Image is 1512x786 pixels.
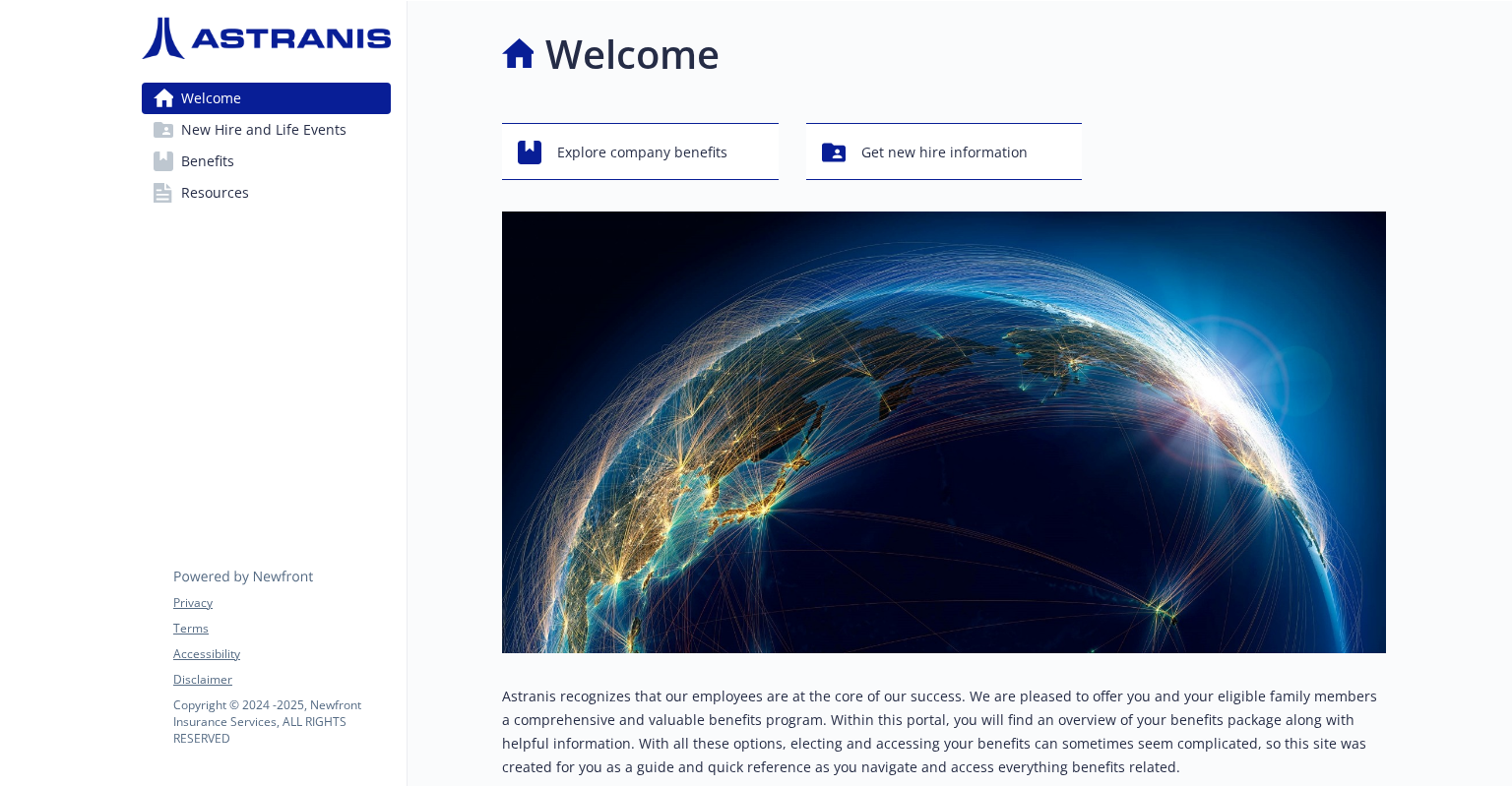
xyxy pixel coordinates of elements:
img: overview page banner [502,212,1386,653]
p: Copyright © 2024 - 2025 , Newfront Insurance Services, ALL RIGHTS RESERVED [173,696,390,747]
button: Get new hire information [806,123,1083,180]
button: Explore company benefits [502,123,779,180]
a: Privacy [173,594,390,612]
span: Benefits [181,146,234,177]
a: Benefits [142,146,391,177]
span: Welcome [181,83,241,114]
a: Terms [173,620,390,637]
p: Astranis recognizes that our employees are at the core of our success. We are pleased to offer yo... [502,685,1386,779]
h1: Welcome [545,25,720,84]
span: Get new hire information [861,134,1028,171]
span: New Hire and Life Events [181,114,346,146]
a: New Hire and Life Events [142,114,391,146]
a: Disclaimer [173,671,390,689]
a: Welcome [142,83,391,114]
a: Accessibility [173,645,390,663]
span: Explore company benefits [557,134,727,171]
span: Resources [181,177,249,209]
a: Resources [142,177,391,209]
